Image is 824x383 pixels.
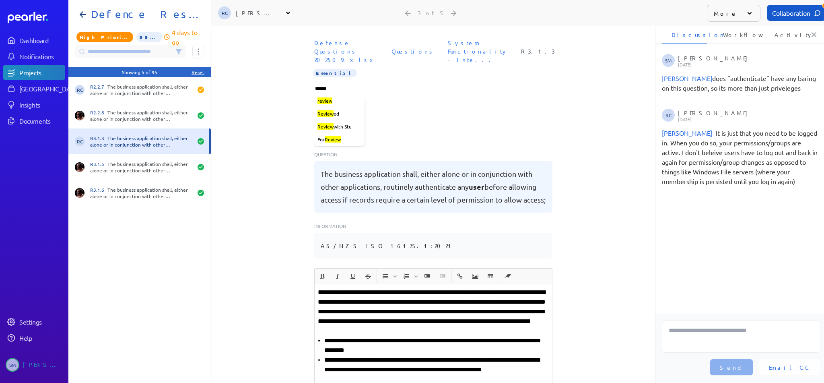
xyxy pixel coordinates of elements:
[714,9,737,17] p: More
[678,117,818,122] p: [DATE]
[314,151,552,158] p: Question
[3,49,65,64] a: Notifications
[315,269,330,283] span: Bold
[435,269,450,283] span: Decrease Indent
[90,161,192,174] div: The business application shall, either alone or in conjunction with other applications, be able t...
[75,137,84,146] span: Robert Craig
[3,97,65,112] a: Insights
[314,222,552,230] p: Information
[769,363,811,371] span: Email CC
[330,269,345,283] span: Italic
[469,182,484,191] span: user
[19,68,64,77] div: Projects
[400,269,413,283] button: Insert Ordered List
[19,85,79,93] div: [GEOGRAPHIC_DATA]
[720,363,743,371] span: Send
[317,136,341,143] span: For
[420,269,434,283] button: Increase Indent
[19,52,64,60] div: Notifications
[90,83,192,96] div: The business application shall, either alone or in conjunction with other applications be designe...
[468,269,482,283] span: Insert Image
[90,161,107,167] span: R3.1.5
[321,239,455,252] pre: AS/NZS ISO 16175.1:2021
[317,123,334,130] mark: Review
[314,85,364,93] input: Type here to add tags
[19,36,64,44] div: Dashboard
[418,9,445,17] div: 3 of 5
[445,35,511,67] span: Section: System Functionality - Integrity and maintenance - Records integrity and security
[90,186,107,193] span: R3.1.6
[518,44,558,59] span: Reference Number: R3.1.3
[662,128,820,186] div: - It is just that you need to be logged in. When you do so, your permissions/groups are active. I...
[662,74,712,82] span: Robert Craig
[399,269,419,283] span: Insert Ordered List
[678,109,818,122] div: [PERSON_NAME]
[19,101,64,109] div: Insights
[19,318,64,326] div: Settings
[122,69,157,75] div: Showing 5 of 95
[346,269,360,283] button: Underline
[315,269,329,283] button: Bold
[378,269,398,283] span: Insert Unordered List
[75,162,84,172] img: Ryan Baird
[218,6,231,19] span: Robert Craig
[75,85,84,95] span: Robert Craig
[19,117,64,125] div: Documents
[3,65,65,80] a: Projects
[90,186,192,199] div: The business application shall, either alone or in conjunction with other applications, capture a...
[313,69,357,77] span: Importance Essential
[468,269,482,283] button: Insert Image
[321,168,546,206] pre: The business application shall, either alone or in conjunction with other applications, routinely...
[90,109,107,116] span: R2.2.8
[317,123,352,130] span: with Stu
[236,9,276,17] div: [PERSON_NAME]
[90,135,192,148] div: The business application shall, either alone or in conjunction with other applications, routinely...
[678,62,818,67] p: [DATE]
[662,129,712,137] span: Stuart Meyers
[678,54,818,67] div: [PERSON_NAME]
[90,135,107,141] span: R3.1.3
[19,334,64,342] div: Help
[388,44,438,59] span: Sheet: Questions
[713,25,758,44] li: Workflow
[662,54,675,67] span: Stuart Meyers
[90,83,107,90] span: R2.2.7
[3,315,65,329] a: Settings
[662,25,707,44] li: Discussion
[88,8,198,21] h1: Defence Response 202509
[75,111,84,120] img: Ryan Baird
[759,359,820,375] button: Email CC
[325,136,341,143] mark: Review
[453,269,467,283] button: Insert link
[420,269,435,283] span: Increase Indent
[379,269,392,283] button: Insert Unordered List
[317,97,332,104] mark: review
[710,359,753,375] button: Send
[311,35,382,67] span: Document: Defense Questions 202509.xlsx
[3,33,65,48] a: Dashboard
[6,358,19,372] span: Stuart Meyers
[662,109,675,122] span: Robert Craig
[3,114,65,128] a: Documents
[483,269,498,283] span: Insert table
[317,110,339,117] span: ed
[75,188,84,198] img: Ryan Baird
[484,269,497,283] button: Insert table
[3,331,65,345] a: Help
[172,27,204,47] p: 4 days to go
[501,269,515,283] button: Clear Formatting
[331,269,344,283] button: Italic
[90,109,192,122] div: The business application shall, either alone or in conjunction with other applications support co...
[3,355,65,375] a: SM[PERSON_NAME]
[662,73,820,93] div: does "authenticate" have any baring on this question, so its more than just priveleges
[76,32,133,42] span: Priority
[8,12,65,23] a: Dashboard
[192,69,204,75] div: Reset
[765,25,810,44] li: Activity
[23,358,63,372] div: [PERSON_NAME]
[361,269,375,283] button: Strike through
